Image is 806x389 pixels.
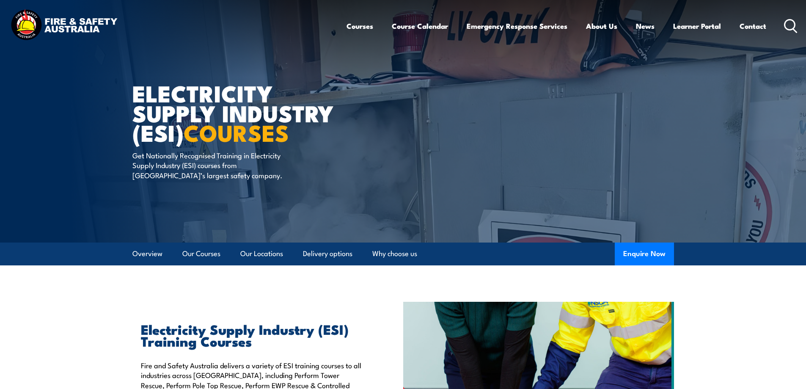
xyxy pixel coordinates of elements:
strong: COURSES [184,114,289,149]
a: Courses [347,15,373,37]
a: Our Courses [182,243,220,265]
a: Course Calendar [392,15,448,37]
a: Contact [740,15,766,37]
button: Enquire Now [615,243,674,265]
a: Delivery options [303,243,352,265]
a: Overview [132,243,162,265]
h1: Electricity Supply Industry (ESI) [132,83,341,142]
a: About Us [586,15,617,37]
p: Get Nationally Recognised Training in Electricity Supply Industry (ESI) courses from [GEOGRAPHIC_... [132,150,287,180]
a: Learner Portal [673,15,721,37]
a: News [636,15,655,37]
a: Our Locations [240,243,283,265]
h2: Electricity Supply Industry (ESI) Training Courses [141,323,364,347]
a: Emergency Response Services [467,15,567,37]
a: Why choose us [372,243,417,265]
